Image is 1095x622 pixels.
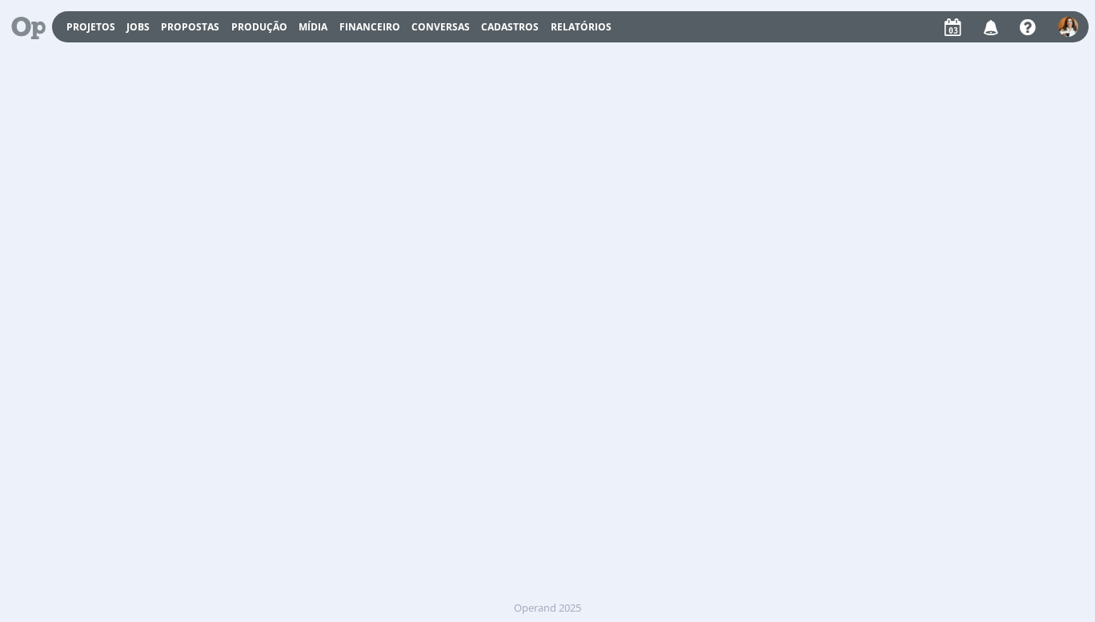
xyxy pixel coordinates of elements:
[476,21,543,34] button: Cadastros
[299,20,327,34] a: Mídia
[227,21,292,34] button: Produção
[156,21,224,34] button: Propostas
[551,20,612,34] a: Relatórios
[294,21,332,34] button: Mídia
[1057,13,1079,41] button: L
[66,20,115,34] a: Projetos
[1058,17,1078,37] img: L
[411,20,470,34] a: Conversas
[122,21,154,34] button: Jobs
[546,21,616,34] button: Relatórios
[339,20,400,34] span: Financeiro
[231,20,287,34] a: Produção
[126,20,150,34] a: Jobs
[335,21,405,34] button: Financeiro
[481,20,539,34] span: Cadastros
[407,21,475,34] button: Conversas
[62,21,120,34] button: Projetos
[161,20,219,34] span: Propostas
